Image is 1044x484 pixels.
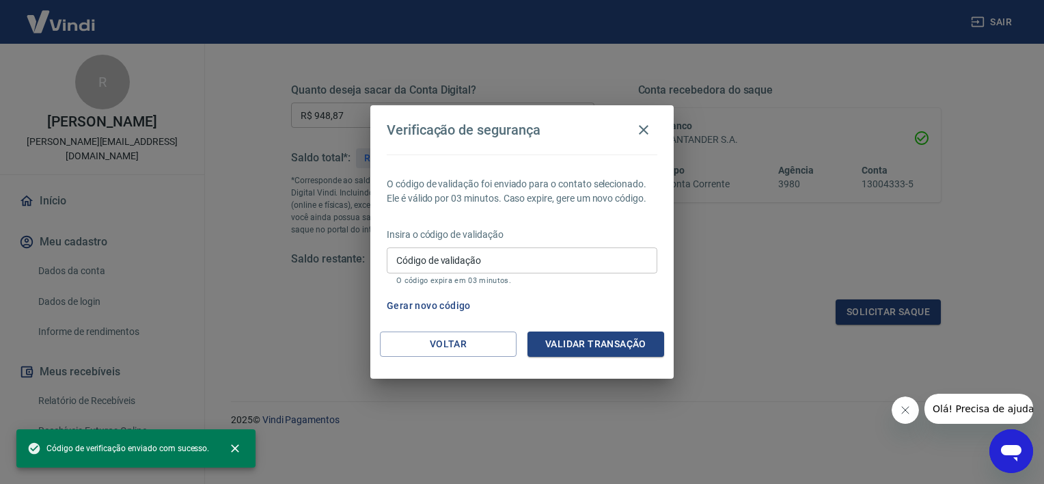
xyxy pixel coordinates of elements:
[892,396,919,424] iframe: Fechar mensagem
[220,433,250,463] button: close
[924,394,1033,424] iframe: Mensagem da empresa
[387,177,657,206] p: O código de validação foi enviado para o contato selecionado. Ele é válido por 03 minutos. Caso e...
[381,293,476,319] button: Gerar novo código
[8,10,115,21] span: Olá! Precisa de ajuda?
[527,332,664,357] button: Validar transação
[380,332,517,357] button: Voltar
[27,442,209,455] span: Código de verificação enviado com sucesso.
[989,429,1033,473] iframe: Botão para abrir a janela de mensagens
[396,276,648,285] p: O código expira em 03 minutos.
[387,228,657,242] p: Insira o código de validação
[387,122,540,138] h4: Verificação de segurança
